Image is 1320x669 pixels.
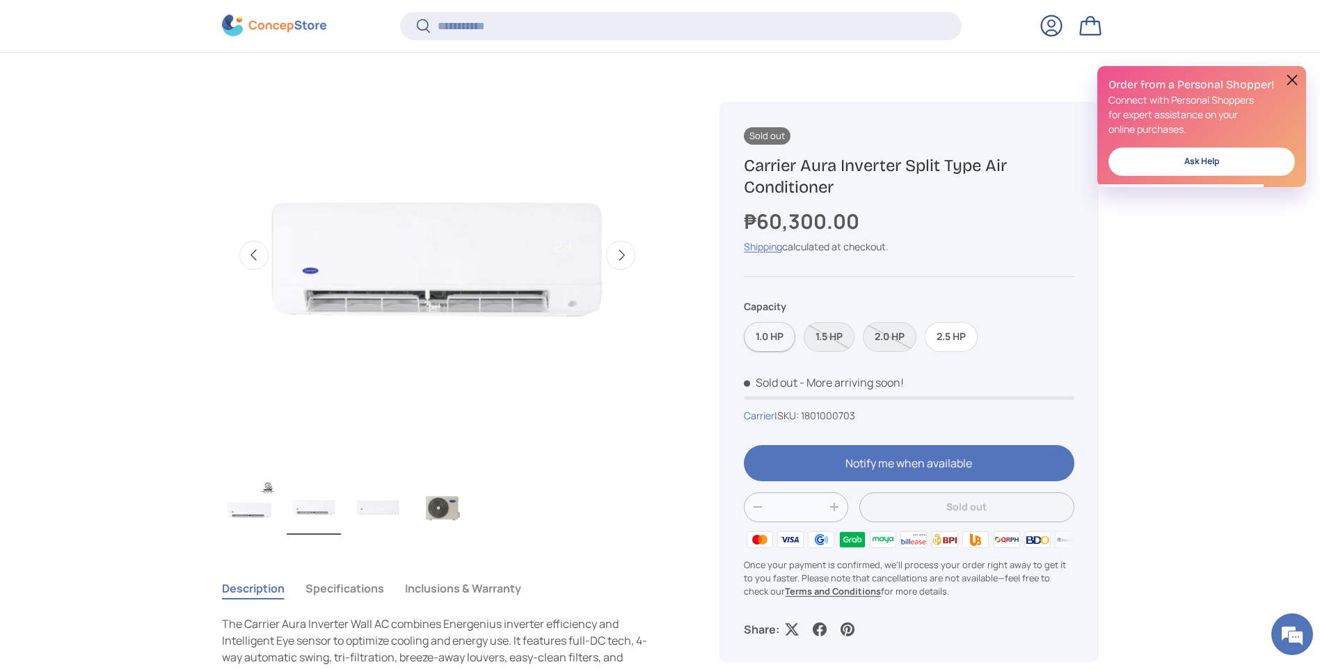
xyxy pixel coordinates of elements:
[744,529,774,550] img: master
[744,127,790,145] span: Sold out
[744,241,782,254] a: Shipping
[744,375,797,390] span: Sold out
[1108,92,1295,136] p: Connect with Personal Shoppers for expert assistance on your online purchases.
[223,479,277,535] img: Carrier Aura Inverter Split Type Air Conditioner
[744,155,1074,198] h1: Carrier Aura Inverter Split Type Air Conditioner
[744,558,1074,599] p: Once your payment is confirmed, we'll process your order right away to get it to you faster. Plea...
[991,529,1021,550] img: qrph
[863,322,916,352] label: Sold out
[960,529,991,550] img: ubp
[744,300,786,314] legend: Capacity
[1022,529,1053,550] img: bdo
[868,529,898,550] img: maya
[898,529,929,550] img: billease
[801,409,855,422] span: 1801000703
[351,479,405,535] img: Carrier Aura Inverter Split Type Air Conditioner
[836,529,867,550] img: grabpay
[774,409,855,422] span: |
[806,529,836,550] img: gcash
[1108,77,1295,92] h2: Order from a Personal Shopper!
[777,409,799,422] span: SKU:
[1053,529,1083,550] img: metrobank
[775,529,806,550] img: visa
[804,322,854,352] label: Sold out
[287,479,341,535] img: Carrier Aura Inverter Split Type Air Conditioner
[305,572,384,604] button: Specifications
[222,572,285,604] button: Description
[744,207,863,235] strong: ₱60,300.00
[800,375,904,390] p: - More arriving soon!
[859,492,1074,522] button: Sold out
[744,409,774,422] a: Carrier
[930,529,960,550] img: bpi
[222,15,326,37] img: ConcepStore
[1108,147,1295,176] a: Ask Help
[744,240,1074,255] div: calculated at checkout.
[744,621,779,638] p: Share:
[785,586,881,598] a: Terms and Conditions
[222,40,653,540] media-gallery: Gallery Viewer
[405,572,521,604] button: Inclusions & Warranty
[415,479,469,535] img: Carrier Aura Inverter Split Type Air Conditioner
